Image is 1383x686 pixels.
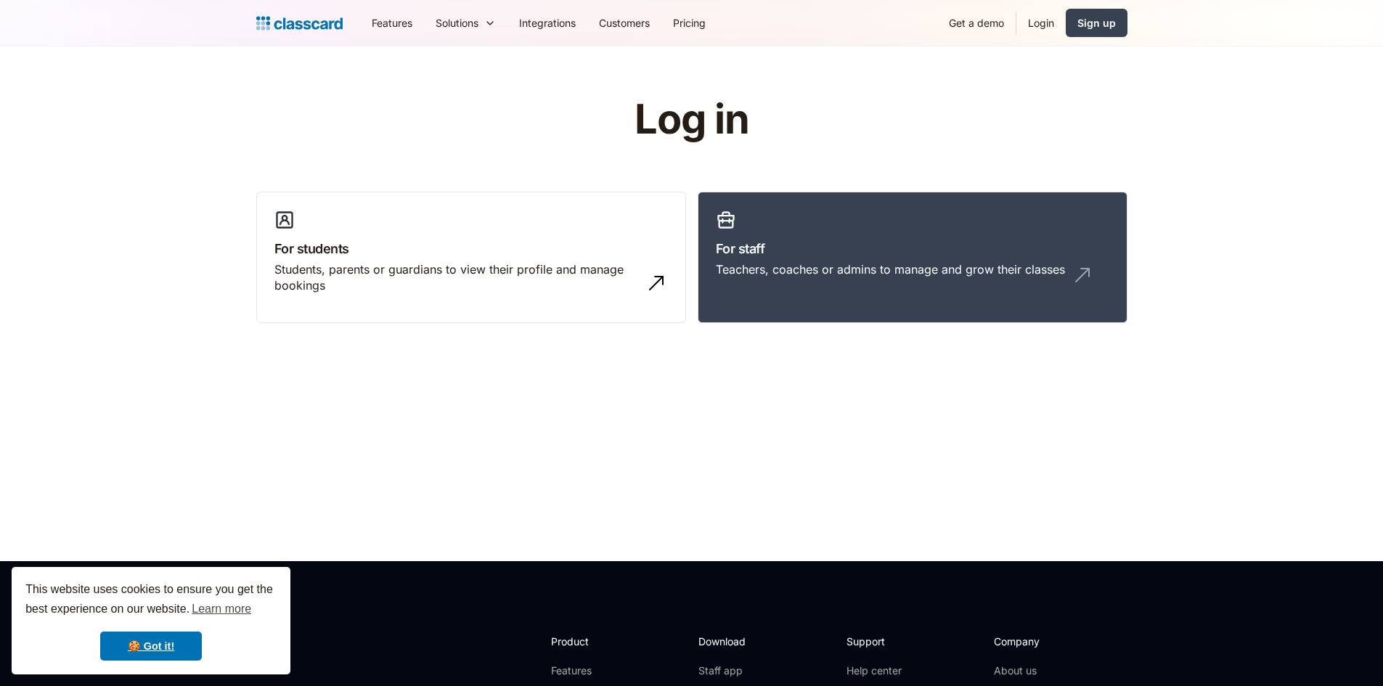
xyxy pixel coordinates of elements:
[1016,7,1066,39] a: Login
[189,598,253,620] a: learn more about cookies
[846,663,905,678] a: Help center
[698,663,758,678] a: Staff app
[587,7,661,39] a: Customers
[507,7,587,39] a: Integrations
[1077,15,1116,30] div: Sign up
[274,261,639,294] div: Students, parents or guardians to view their profile and manage bookings
[551,663,629,678] a: Features
[424,7,507,39] div: Solutions
[994,663,1090,678] a: About us
[1066,9,1127,37] a: Sign up
[256,192,686,324] a: For studentsStudents, parents or guardians to view their profile and manage bookings
[994,634,1090,649] h2: Company
[100,632,202,661] a: dismiss cookie message
[461,97,922,142] h1: Log in
[551,634,629,649] h2: Product
[698,634,758,649] h2: Download
[25,581,277,620] span: This website uses cookies to ensure you get the best experience on our website.
[716,239,1109,258] h3: For staff
[274,239,668,258] h3: For students
[256,13,343,33] a: Logo
[436,15,478,30] div: Solutions
[716,261,1065,277] div: Teachers, coaches or admins to manage and grow their classes
[846,634,905,649] h2: Support
[360,7,424,39] a: Features
[698,192,1127,324] a: For staffTeachers, coaches or admins to manage and grow their classes
[12,567,290,674] div: cookieconsent
[661,7,717,39] a: Pricing
[937,7,1016,39] a: Get a demo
